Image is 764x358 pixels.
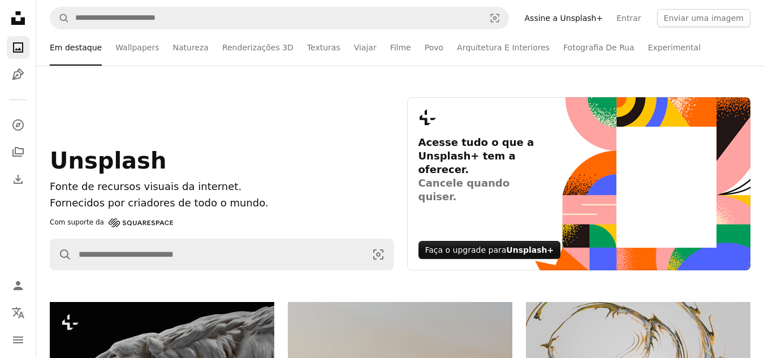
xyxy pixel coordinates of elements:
[418,241,561,259] div: Faça o upgrade para
[307,29,340,66] a: Texturas
[390,29,411,66] a: Filme
[354,29,377,66] a: Viajar
[506,245,554,255] strong: Unsplash+
[50,239,394,270] form: Pesquise conteúdo visual em todo o site
[50,239,72,270] button: Pesquise na Unsplash
[457,29,550,66] a: Arquitetura E Interiores
[418,176,534,204] span: Cancele quando quiser.
[7,63,29,86] a: Ilustrações
[50,179,394,195] h1: Fonte de recursos visuais da internet.
[50,148,166,174] span: Unsplash
[7,329,29,351] button: Menu
[222,29,293,66] a: Renderizações 3D
[657,9,750,27] button: Enviar uma imagem
[610,9,648,27] a: Entrar
[50,7,70,29] button: Pesquise na Unsplash
[50,7,509,29] form: Pesquise conteúdo visual em todo o site
[7,301,29,324] button: Idioma
[364,239,393,270] button: Pesquisa visual
[7,36,29,59] a: Fotos
[7,168,29,191] a: Histórico de downloads
[7,114,29,136] a: Explorar
[50,216,173,230] a: Com suporte da
[7,274,29,297] a: Entrar / Cadastrar-se
[425,29,443,66] a: Povo
[7,7,29,32] a: Início — Unsplash
[7,141,29,163] a: Coleções
[407,97,751,270] a: Acesse tudo o que a Unsplash+ tem a oferecer.Cancele quando quiser.Faça o upgrade paraUnsplash+
[648,29,701,66] a: Experimental
[418,136,534,204] h3: Acesse tudo o que a Unsplash+ tem a oferecer.
[50,195,394,212] p: Fornecidos por criadores de todo o mundo.
[518,9,610,27] a: Assine a Unsplash+
[481,7,508,29] button: Pesquisa visual
[563,29,634,66] a: Fotografia De Rua
[115,29,159,66] a: Wallpapers
[173,29,209,66] a: Natureza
